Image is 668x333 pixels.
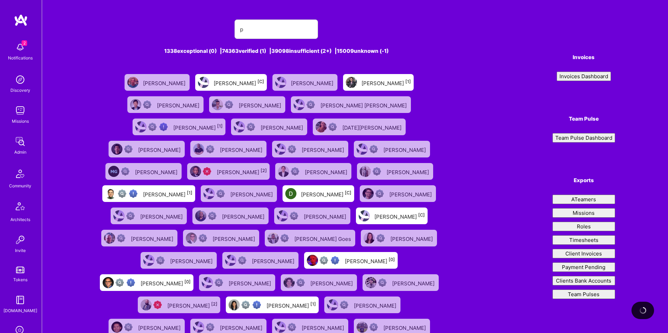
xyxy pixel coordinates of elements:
[389,257,395,262] sup: [0]
[15,247,26,254] div: Invite
[257,79,264,84] sup: [C]
[13,233,27,247] img: Invite
[204,188,215,199] img: User Avatar
[22,40,27,46] span: 2
[238,256,246,265] img: Not Scrubbed
[124,323,133,331] img: Not Scrubbed
[190,205,271,227] a: User AvatarNot Scrubbed[PERSON_NAME]
[345,190,351,195] sup: [C]
[392,278,436,287] div: [PERSON_NAME]
[327,299,338,310] img: User Avatar
[135,294,223,316] a: User AvatarUnqualified[PERSON_NAME][2]
[206,94,288,116] a: User AvatarNot Scrubbed[PERSON_NAME]
[121,167,129,176] img: Not Scrubbed
[346,77,357,88] img: User Avatar
[275,322,286,333] img: User Avatar
[307,100,315,109] img: Not Scrubbed
[217,123,223,129] sup: [1]
[167,300,217,309] div: [PERSON_NAME]
[272,160,354,182] a: User AvatarNot Scrubbed[PERSON_NAME]
[127,77,138,88] img: User Avatar
[138,249,220,271] a: User AvatarNot Scrubbed[PERSON_NAME]
[104,233,115,244] img: User Avatar
[105,188,116,199] img: User Avatar
[143,100,151,109] img: Not Scrubbed
[116,278,124,287] img: Not fully vetted
[405,79,411,84] sup: [1]
[262,227,358,249] a: User AvatarNot Scrubbed[PERSON_NAME] Goes
[240,21,312,38] input: Search for an A-Teamer
[229,278,272,287] div: [PERSON_NAME]
[360,271,442,294] a: User AvatarNot Scrubbed[PERSON_NAME]
[365,277,376,288] img: User Avatar
[360,166,371,177] img: User Avatar
[389,189,433,198] div: [PERSON_NAME]
[118,189,126,198] img: Not fully vetted
[220,145,264,154] div: [PERSON_NAME]
[278,271,360,294] a: User AvatarNot Scrubbed[PERSON_NAME]
[239,100,283,109] div: [PERSON_NAME]
[202,277,213,288] img: User Avatar
[211,301,217,307] sup: [2]
[184,160,272,182] a: User AvatarUnqualified[PERSON_NAME][2]
[215,278,223,287] img: Not Scrubbed
[418,212,425,218] sup: [C]
[122,71,192,94] a: User Avatar[PERSON_NAME]
[97,271,196,294] a: User AvatarNot fully vettedHigh Potential User[PERSON_NAME][0]
[187,190,192,195] sup: [1]
[108,205,190,227] a: User AvatarNot Scrubbed[PERSON_NAME]
[294,234,352,243] div: [PERSON_NAME] Goes
[363,188,374,199] img: User Avatar
[140,211,184,220] div: [PERSON_NAME]
[203,167,211,176] img: Unqualified
[390,234,434,243] div: [PERSON_NAME]
[288,145,296,153] img: Not Scrubbed
[277,210,288,221] img: User Avatar
[170,256,214,265] div: [PERSON_NAME]
[9,182,31,189] div: Community
[357,322,368,333] img: User Avatar
[13,276,27,283] div: Tokens
[307,255,318,266] img: User Avatar
[217,167,267,176] div: [PERSON_NAME]
[3,307,37,314] div: [DOMAIN_NAME]
[290,212,298,220] img: Not Scrubbed
[193,144,204,155] img: User Avatar
[373,167,381,176] img: Not Scrubbed
[193,322,204,333] img: User Avatar
[143,255,154,266] img: User Avatar
[156,256,165,265] img: Not Scrubbed
[269,138,351,160] a: User AvatarNot Scrubbed[PERSON_NAME]
[552,177,615,184] h4: Exports
[103,160,184,182] a: User AvatarNot Scrubbed[PERSON_NAME]
[374,211,425,220] div: [PERSON_NAME]
[14,148,26,156] div: Admin
[129,189,137,198] img: High Potential User
[358,227,440,249] a: User AvatarNot Scrubbed[PERSON_NAME]
[351,138,433,160] a: User AvatarNot Scrubbed[PERSON_NAME]
[378,278,387,287] img: Not Scrubbed
[369,145,378,153] img: Not Scrubbed
[275,144,286,155] img: User Avatar
[310,301,316,307] sup: [1]
[305,167,349,176] div: [PERSON_NAME]
[153,301,162,309] img: Unqualified
[141,278,191,287] div: [PERSON_NAME]
[111,144,122,155] img: User Avatar
[124,145,133,153] img: Not Scrubbed
[180,227,262,249] a: User AvatarNot Scrubbed[PERSON_NAME]
[148,123,157,131] img: Not fully vetted
[13,135,27,148] img: admin teamwork
[383,323,427,332] div: [PERSON_NAME]
[552,235,615,245] button: Timesheets
[117,234,125,242] img: Not Scrubbed
[340,71,416,94] a: User Avatar[PERSON_NAME][1]
[13,40,27,54] img: bell
[552,133,615,143] button: Team Pulse Dashboard
[234,121,245,132] img: User Avatar
[222,211,266,220] div: [PERSON_NAME]
[364,233,375,244] img: User Avatar
[198,182,280,205] a: User AvatarNot Scrubbed[PERSON_NAME]
[361,78,411,87] div: [PERSON_NAME]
